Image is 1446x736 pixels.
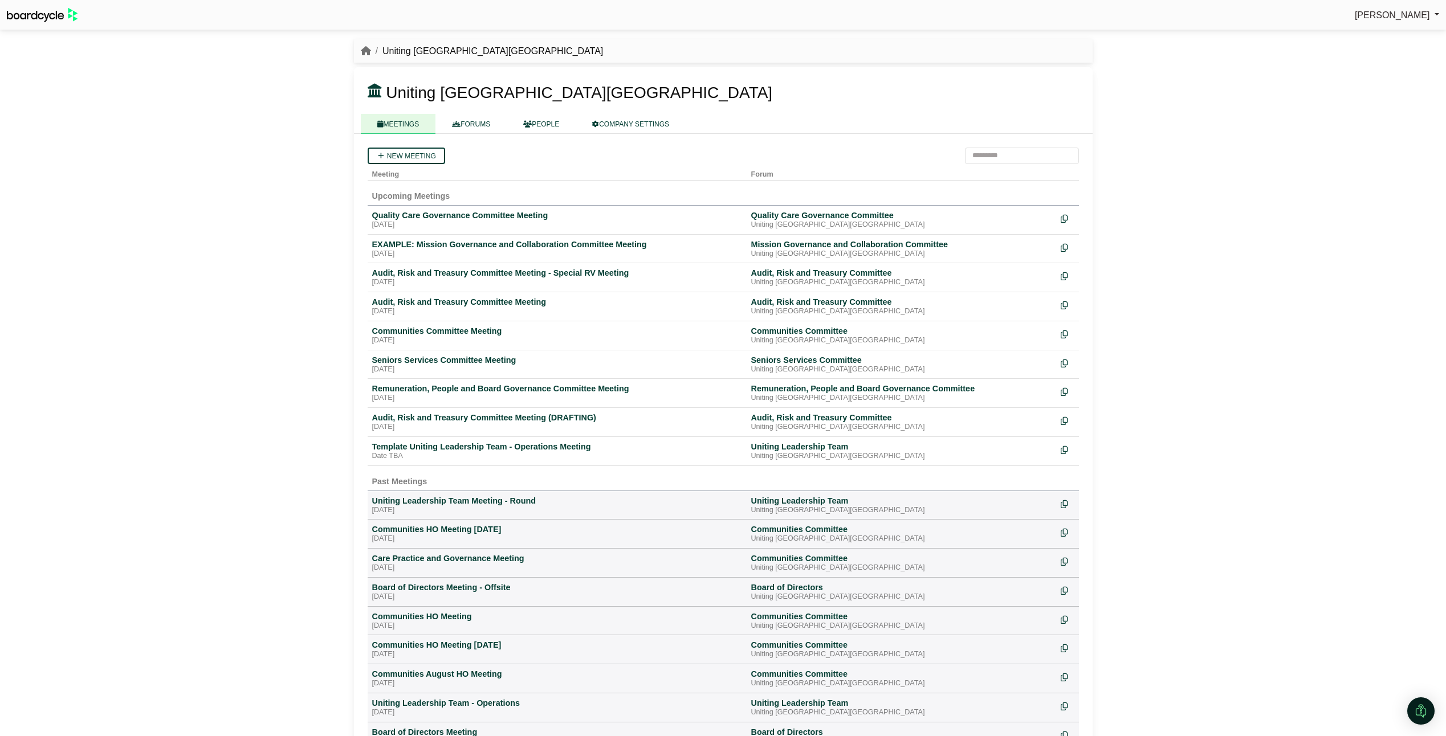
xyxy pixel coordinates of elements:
div: Make a copy [1061,210,1074,226]
a: Uniting Leadership Team Uniting [GEOGRAPHIC_DATA][GEOGRAPHIC_DATA] [751,496,1052,515]
a: Communities Committee Uniting [GEOGRAPHIC_DATA][GEOGRAPHIC_DATA] [751,524,1052,543]
div: Uniting Leadership Team Meeting - Round [372,496,742,506]
a: PEOPLE [507,114,576,134]
div: Remuneration, People and Board Governance Committee Meeting [372,383,742,394]
div: Uniting [GEOGRAPHIC_DATA][GEOGRAPHIC_DATA] [751,423,1052,432]
li: Uniting [GEOGRAPHIC_DATA][GEOGRAPHIC_DATA] [371,44,604,59]
div: Uniting [GEOGRAPHIC_DATA][GEOGRAPHIC_DATA] [751,506,1052,515]
th: Forum [747,164,1056,181]
div: Uniting [GEOGRAPHIC_DATA][GEOGRAPHIC_DATA] [751,534,1052,543]
div: Make a copy [1061,441,1074,457]
div: Mission Governance and Collaboration Committee [751,239,1052,250]
a: Audit, Risk and Treasury Committee Uniting [GEOGRAPHIC_DATA][GEOGRAPHIC_DATA] [751,412,1052,432]
a: Communities Committee Uniting [GEOGRAPHIC_DATA][GEOGRAPHIC_DATA] [751,611,1052,631]
div: Communities Committee [751,326,1052,336]
div: Communities Committee [751,611,1052,621]
div: Communities HO Meeting [372,611,742,621]
a: COMPANY SETTINGS [576,114,686,134]
a: Board of Directors Meeting - Offsite [DATE] [372,582,742,602]
div: Make a copy [1061,524,1074,539]
div: Make a copy [1061,239,1074,255]
div: Uniting Leadership Team - Operations [372,698,742,708]
img: BoardcycleBlackGreen-aaafeed430059cb809a45853b8cf6d952af9d84e6e89e1f1685b34bfd5cb7d64.svg [7,8,78,22]
a: Uniting Leadership Team Meeting - Round [DATE] [372,496,742,515]
a: Communities Committee Uniting [GEOGRAPHIC_DATA][GEOGRAPHIC_DATA] [751,326,1052,345]
div: Audit, Risk and Treasury Committee [751,412,1052,423]
div: Make a copy [1061,582,1074,598]
div: Uniting [GEOGRAPHIC_DATA][GEOGRAPHIC_DATA] [751,679,1052,688]
div: Communities HO Meeting [DATE] [372,524,742,534]
div: Make a copy [1061,326,1074,341]
a: Uniting Leadership Team Uniting [GEOGRAPHIC_DATA][GEOGRAPHIC_DATA] [751,698,1052,717]
div: [DATE] [372,679,742,688]
div: Quality Care Governance Committee Meeting [372,210,742,220]
div: Template Uniting Leadership Team - Operations Meeting [372,441,742,452]
a: Remuneration, People and Board Governance Committee Meeting [DATE] [372,383,742,403]
a: Audit, Risk and Treasury Committee Uniting [GEOGRAPHIC_DATA][GEOGRAPHIC_DATA] [751,297,1052,316]
div: Make a copy [1061,496,1074,511]
div: Make a copy [1061,268,1074,283]
span: Past Meetings [372,477,427,486]
div: Care Practice and Governance Meeting [372,553,742,563]
a: New meeting [368,148,445,164]
a: Audit, Risk and Treasury Committee Meeting [DATE] [372,297,742,316]
div: Uniting [GEOGRAPHIC_DATA][GEOGRAPHIC_DATA] [751,307,1052,316]
a: Uniting Leadership Team Uniting [GEOGRAPHIC_DATA][GEOGRAPHIC_DATA] [751,441,1052,461]
a: Audit, Risk and Treasury Committee Meeting (DRAFTING) [DATE] [372,412,742,432]
div: Seniors Services Committee Meeting [372,355,742,365]
div: EXAMPLE: Mission Governance and Collaboration Committee Meeting [372,239,742,250]
div: Uniting [GEOGRAPHIC_DATA][GEOGRAPHIC_DATA] [751,708,1052,717]
div: Communities Committee [751,553,1052,563]
span: [PERSON_NAME] [1355,10,1430,20]
div: Make a copy [1061,297,1074,312]
a: Template Uniting Leadership Team - Operations Meeting Date TBA [372,441,742,461]
a: Seniors Services Committee Meeting [DATE] [372,355,742,374]
div: Uniting Leadership Team [751,698,1052,708]
div: Audit, Risk and Treasury Committee Meeting (DRAFTING) [372,412,742,423]
div: [DATE] [372,336,742,345]
span: Upcoming Meetings [372,191,450,201]
div: Uniting [GEOGRAPHIC_DATA][GEOGRAPHIC_DATA] [751,220,1052,230]
div: Make a copy [1061,383,1074,399]
div: Audit, Risk and Treasury Committee [751,268,1052,278]
div: Uniting [GEOGRAPHIC_DATA][GEOGRAPHIC_DATA] [751,563,1052,573]
a: Communities August HO Meeting [DATE] [372,669,742,688]
th: Meeting [368,164,747,181]
a: Communities Committee Meeting [DATE] [372,326,742,345]
div: Uniting [GEOGRAPHIC_DATA][GEOGRAPHIC_DATA] [751,336,1052,345]
div: Communities Committee [751,640,1052,650]
div: Make a copy [1061,669,1074,684]
div: Quality Care Governance Committee [751,210,1052,220]
div: Uniting [GEOGRAPHIC_DATA][GEOGRAPHIC_DATA] [751,621,1052,631]
div: Open Intercom Messenger [1407,697,1435,725]
div: Make a copy [1061,412,1074,428]
a: Audit, Risk and Treasury Committee Uniting [GEOGRAPHIC_DATA][GEOGRAPHIC_DATA] [751,268,1052,287]
a: Quality Care Governance Committee Meeting [DATE] [372,210,742,230]
div: [DATE] [372,621,742,631]
div: [DATE] [372,592,742,602]
div: [DATE] [372,708,742,717]
span: Uniting [GEOGRAPHIC_DATA][GEOGRAPHIC_DATA] [386,84,772,101]
div: [DATE] [372,563,742,573]
div: [DATE] [372,423,742,432]
div: Date TBA [372,452,742,461]
div: Make a copy [1061,640,1074,655]
div: Uniting [GEOGRAPHIC_DATA][GEOGRAPHIC_DATA] [751,394,1052,403]
a: Communities Committee Uniting [GEOGRAPHIC_DATA][GEOGRAPHIC_DATA] [751,640,1052,659]
a: Mission Governance and Collaboration Committee Uniting [GEOGRAPHIC_DATA][GEOGRAPHIC_DATA] [751,239,1052,259]
div: [DATE] [372,506,742,515]
a: [PERSON_NAME] [1355,8,1439,23]
div: Seniors Services Committee [751,355,1052,365]
div: Communities Committee [751,524,1052,534]
div: Audit, Risk and Treasury Committee Meeting [372,297,742,307]
div: Audit, Risk and Treasury Committee Meeting - Special RV Meeting [372,268,742,278]
div: Uniting Leadership Team [751,441,1052,452]
a: Care Practice and Governance Meeting [DATE] [372,553,742,573]
a: Quality Care Governance Committee Uniting [GEOGRAPHIC_DATA][GEOGRAPHIC_DATA] [751,210,1052,230]
a: Communities HO Meeting [DATE] [372,611,742,631]
div: Make a copy [1061,698,1074,713]
a: Audit, Risk and Treasury Committee Meeting - Special RV Meeting [DATE] [372,268,742,287]
a: Communities Committee Uniting [GEOGRAPHIC_DATA][GEOGRAPHIC_DATA] [751,669,1052,688]
a: Uniting Leadership Team - Operations [DATE] [372,698,742,717]
div: [DATE] [372,394,742,403]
